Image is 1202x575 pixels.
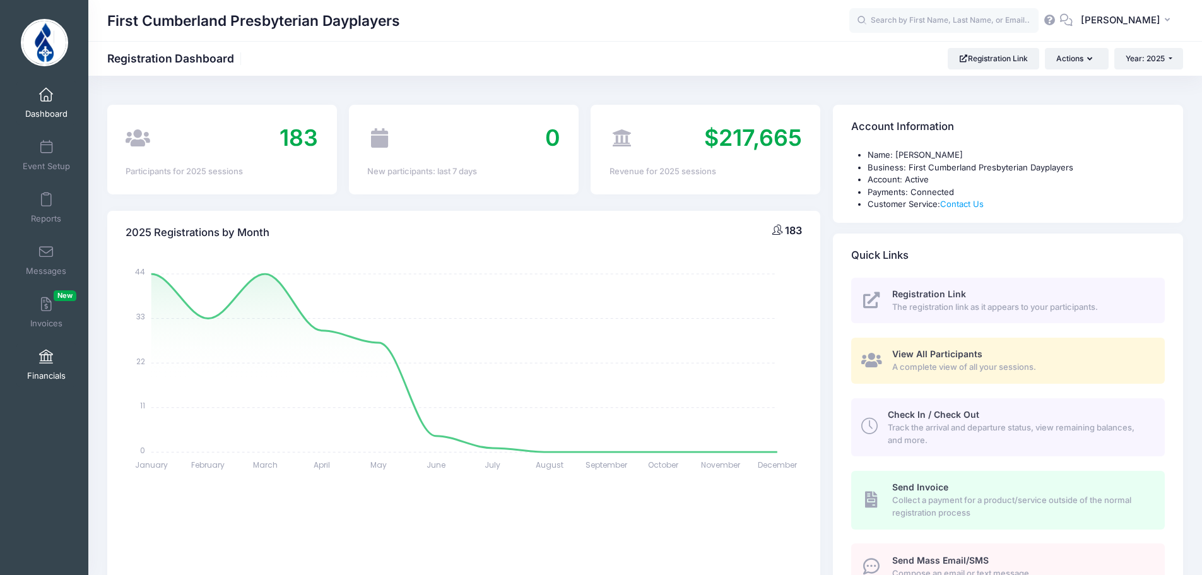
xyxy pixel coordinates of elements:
div: New participants: last 7 days [367,165,560,178]
tspan: 22 [136,355,145,366]
span: 183 [785,224,802,237]
span: Send Mass Email/SMS [892,555,989,566]
tspan: October [649,459,680,470]
span: Reports [31,213,61,224]
span: Check In / Check Out [888,409,979,420]
input: Search by First Name, Last Name, or Email... [849,8,1039,33]
span: A complete view of all your sessions. [892,361,1150,374]
tspan: 0 [140,444,145,455]
span: Financials [27,370,66,381]
li: Name: [PERSON_NAME] [868,149,1165,162]
button: [PERSON_NAME] [1073,6,1183,35]
span: View All Participants [892,348,982,359]
span: Send Invoice [892,482,948,492]
span: Year: 2025 [1126,54,1165,63]
span: $217,665 [704,124,802,151]
h4: Quick Links [851,237,909,273]
tspan: May [371,459,387,470]
img: First Cumberland Presbyterian Dayplayers [21,19,68,66]
tspan: August [536,459,563,470]
a: InvoicesNew [16,290,76,335]
a: Financials [16,343,76,387]
span: New [54,290,76,301]
li: Account: Active [868,174,1165,186]
tspan: November [701,459,741,470]
span: 183 [280,124,318,151]
tspan: September [586,459,628,470]
tspan: January [135,459,168,470]
a: Check In / Check Out Track the arrival and departure status, view remaining balances, and more. [851,398,1165,456]
span: Messages [26,266,66,276]
a: View All Participants A complete view of all your sessions. [851,338,1165,384]
a: Reports [16,186,76,230]
div: Revenue for 2025 sessions [610,165,802,178]
h4: Account Information [851,109,954,145]
span: [PERSON_NAME] [1081,13,1160,27]
tspan: July [485,459,501,470]
span: Dashboard [25,109,68,119]
li: Business: First Cumberland Presbyterian Dayplayers [868,162,1165,174]
a: Contact Us [940,199,984,209]
span: 0 [545,124,560,151]
a: Registration Link [948,48,1039,69]
tspan: June [427,459,445,470]
a: Registration Link The registration link as it appears to your participants. [851,278,1165,324]
h1: First Cumberland Presbyterian Dayplayers [107,6,400,35]
tspan: 33 [136,311,145,322]
a: Event Setup [16,133,76,177]
button: Year: 2025 [1114,48,1183,69]
div: Participants for 2025 sessions [126,165,318,178]
li: Customer Service: [868,198,1165,211]
li: Payments: Connected [868,186,1165,199]
span: Registration Link [892,288,966,299]
button: Actions [1045,48,1108,69]
tspan: February [192,459,225,470]
tspan: April [314,459,331,470]
span: Collect a payment for a product/service outside of the normal registration process [892,494,1150,519]
a: Dashboard [16,81,76,125]
span: The registration link as it appears to your participants. [892,301,1150,314]
h1: Registration Dashboard [107,52,245,65]
tspan: 44 [135,266,145,277]
span: Track the arrival and departure status, view remaining balances, and more. [888,422,1150,446]
tspan: 11 [140,400,145,411]
tspan: March [253,459,278,470]
a: Messages [16,238,76,282]
tspan: December [758,459,798,470]
span: Event Setup [23,161,70,172]
a: Send Invoice Collect a payment for a product/service outside of the normal registration process [851,471,1165,529]
span: Invoices [30,318,62,329]
h4: 2025 Registrations by Month [126,215,269,251]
